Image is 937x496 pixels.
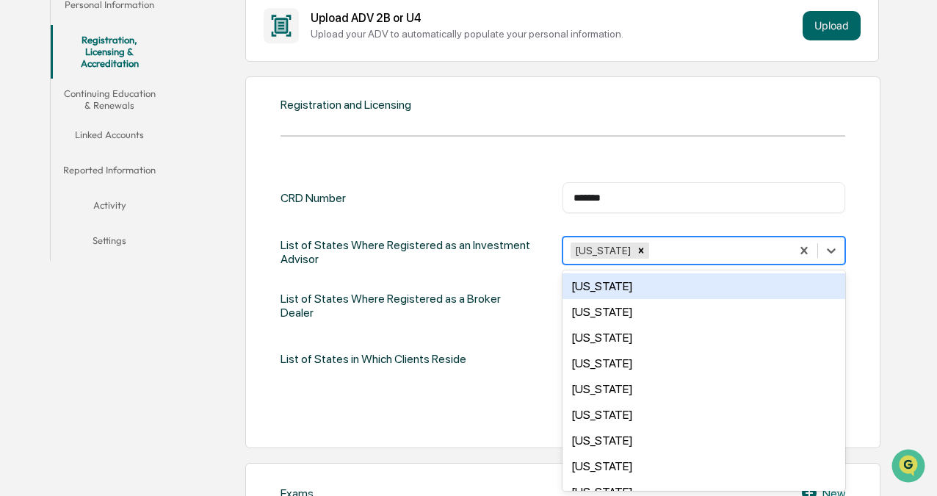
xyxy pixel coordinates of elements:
div: 🗄️ [106,187,118,198]
img: 1746055101610-c473b297-6a78-478c-a979-82029cc54cd1 [15,112,41,139]
a: 🖐️Preclearance [9,179,101,206]
input: Clear [38,67,242,82]
div: [US_STATE] [562,351,844,376]
p: How can we help? [15,31,267,54]
div: We're available if you need us! [50,127,186,139]
div: Upload your ADV to automatically populate your personal information. [311,28,797,40]
iframe: Open customer support [890,448,930,487]
a: Powered byPylon [104,248,178,260]
span: Data Lookup [29,213,93,228]
div: Upload ADV 2B or U4 [311,11,797,25]
button: Linked Accounts [51,120,168,155]
div: [US_STATE] [562,299,844,325]
div: Registration and Licensing [281,98,411,112]
div: CRD Number [281,182,346,213]
span: Attestations [121,185,182,200]
span: Preclearance [29,185,95,200]
div: [US_STATE] [562,325,844,351]
div: [US_STATE] [562,376,844,402]
div: Remove Pennsylvania [633,242,649,259]
a: 🗄️Attestations [101,179,188,206]
a: 🔎Data Lookup [9,207,98,234]
button: Continuing Education & Renewals [51,79,168,121]
div: 🔎 [15,215,26,226]
span: Pylon [146,249,178,260]
button: Settings [51,226,168,261]
button: Start new chat [250,117,267,134]
button: Registration, Licensing & Accreditation [51,25,168,79]
div: [US_STATE] [562,453,844,479]
div: List of States in Which Clients Reside [281,344,466,374]
button: Reported Information [51,155,168,190]
div: [US_STATE] [562,273,844,299]
div: List of States Where Registered as a Broker Dealer [281,290,535,320]
div: Start new chat [50,112,241,127]
div: [US_STATE] [571,242,633,259]
div: List of States Where Registered as an Investment Advisor [281,237,535,267]
div: [US_STATE] [562,402,844,428]
button: Upload [803,11,861,40]
button: Activity [51,190,168,226]
div: [US_STATE] [562,428,844,453]
div: 🖐️ [15,187,26,198]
